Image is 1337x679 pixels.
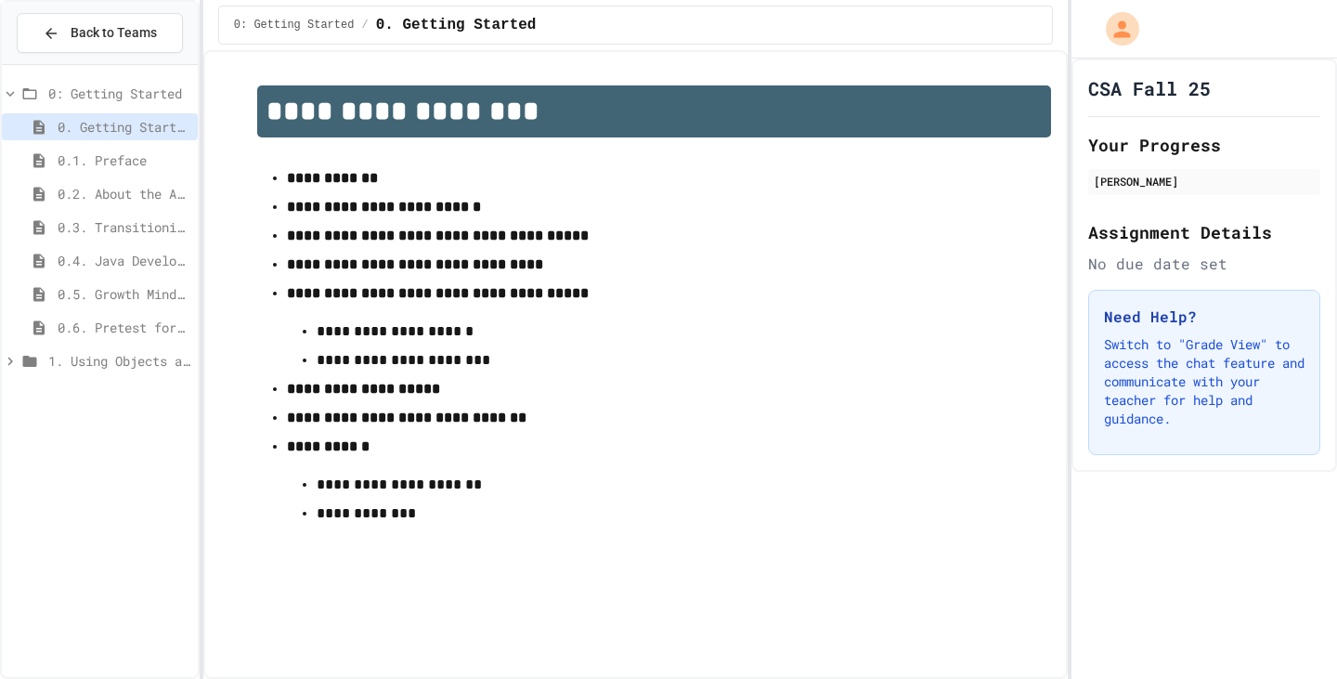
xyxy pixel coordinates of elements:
[58,117,190,137] span: 0. Getting Started
[48,84,190,103] span: 0: Getting Started
[376,14,537,36] span: 0. Getting Started
[1104,335,1305,428] p: Switch to "Grade View" to access the chat feature and communicate with your teacher for help and ...
[1088,253,1320,275] div: No due date set
[58,150,190,170] span: 0.1. Preface
[71,23,157,43] span: Back to Teams
[48,351,190,371] span: 1. Using Objects and Methods
[58,318,190,337] span: 0.6. Pretest for the AP CSA Exam
[1088,219,1320,245] h2: Assignment Details
[1088,75,1211,101] h1: CSA Fall 25
[58,251,190,270] span: 0.4. Java Development Environments
[58,284,190,304] span: 0.5. Growth Mindset and Pair Programming
[1094,173,1315,189] div: [PERSON_NAME]
[1086,7,1144,50] div: My Account
[361,18,368,33] span: /
[58,217,190,237] span: 0.3. Transitioning from AP CSP to AP CSA
[58,184,190,203] span: 0.2. About the AP CSA Exam
[234,18,355,33] span: 0: Getting Started
[1104,306,1305,328] h3: Need Help?
[1088,132,1320,158] h2: Your Progress
[17,13,183,53] button: Back to Teams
